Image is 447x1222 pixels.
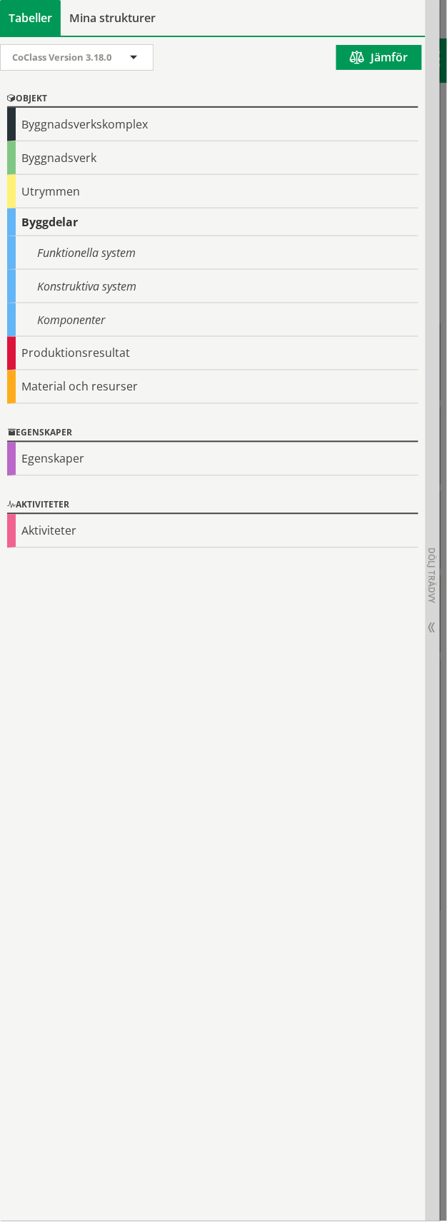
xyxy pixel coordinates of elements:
[7,443,418,476] div: Egenskaper
[7,515,418,548] div: Aktiviteter
[7,141,418,175] div: Byggnadsverk
[7,236,418,270] div: Funktionella system
[7,370,418,404] div: Material och resurser
[336,45,422,70] button: Jämför
[7,425,418,443] div: Egenskaper
[7,175,418,208] div: Utrymmen
[7,208,418,236] div: Byggdelar
[426,548,438,604] span: Dölj trädvy
[7,303,418,337] div: Komponenter
[7,108,418,141] div: Byggnadsverkskomplex
[12,51,111,64] span: CoClass Version 3.18.0
[7,498,418,515] div: Aktiviteter
[7,91,418,108] div: Objekt
[7,337,418,370] div: Produktionsresultat
[7,270,418,303] div: Konstruktiva system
